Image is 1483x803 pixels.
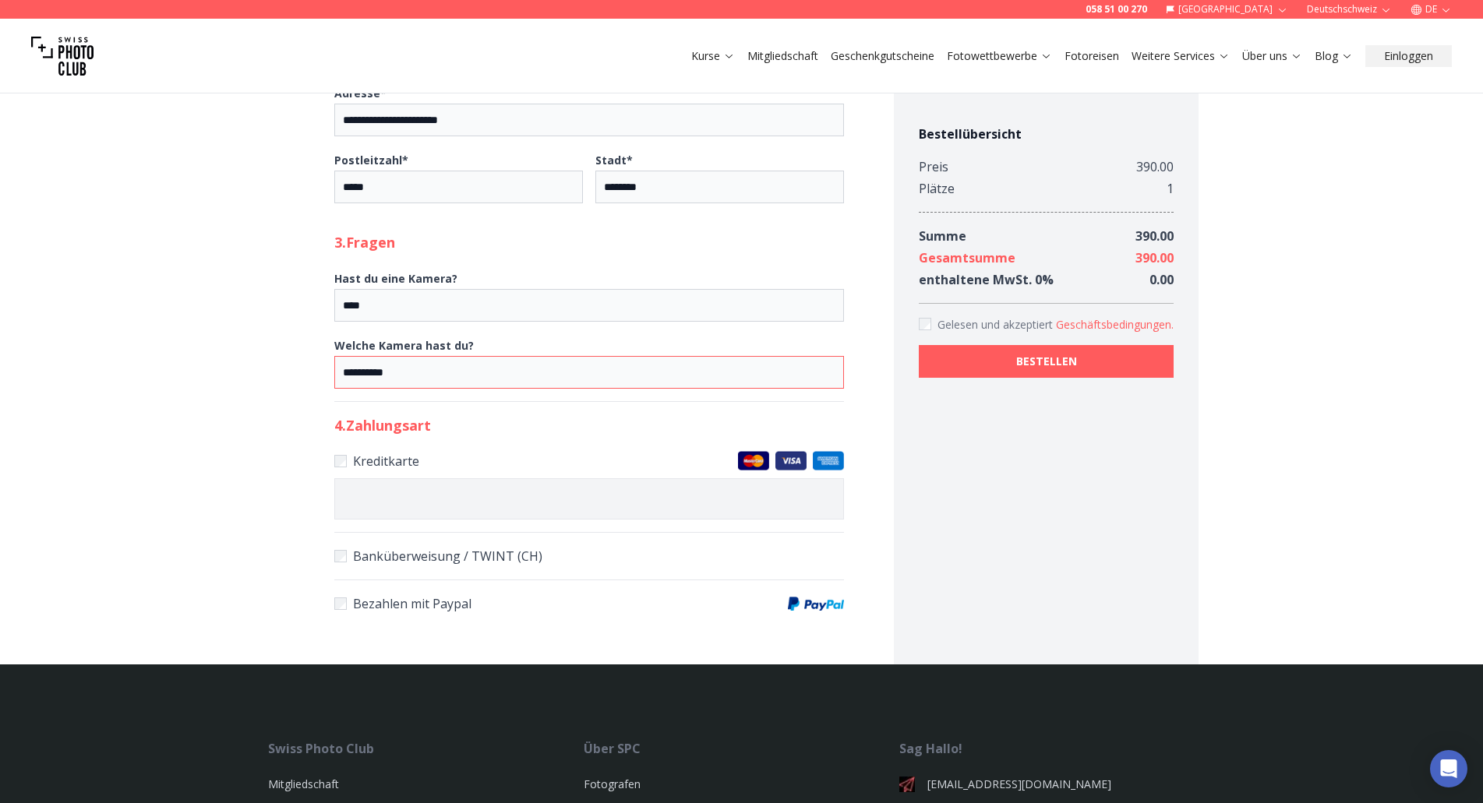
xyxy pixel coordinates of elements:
[788,597,844,611] img: Paypal
[1086,3,1147,16] a: 058 51 00 270
[1135,227,1174,245] span: 390.00
[1056,317,1174,333] button: Accept termsGelesen und akzeptiert
[1136,156,1174,178] div: 390.00
[334,104,844,136] input: Adresse*
[947,48,1052,64] a: Fotowettbewerbe
[595,171,844,203] input: Stadt*
[334,455,347,467] input: KreditkarteMaster CardsVisaAmerican Express
[899,777,1215,792] a: [EMAIL_ADDRESS][DOMAIN_NAME]
[1315,48,1353,64] a: Blog
[334,550,347,562] input: Banküberweisung / TWINT (CH)
[1058,45,1125,67] button: Fotoreisen
[824,45,941,67] button: Geschenkgutscheine
[1065,48,1119,64] a: Fotoreisen
[691,48,735,64] a: Kurse
[1149,271,1174,288] span: 0.00
[31,25,94,87] img: Swiss photo club
[334,414,844,436] h2: 4 . Zahlungsart
[1016,354,1077,369] b: BESTELLEN
[334,86,387,100] b: Adresse *
[334,356,844,389] input: Welche Kamera hast du?
[334,153,408,167] b: Postleitzahl *
[268,777,339,791] a: Mitgliedschaft
[334,545,844,567] label: Banküberweisung / TWINT (CH)
[831,48,934,64] a: Geschenkgutscheine
[334,593,844,615] label: Bezahlen mit Paypal
[937,317,1056,332] span: Gelesen und akzeptiert
[775,451,807,470] img: Visa
[595,153,633,167] b: Stadt *
[1135,249,1174,266] span: 390.00
[584,739,899,758] div: Über SPC
[334,597,347,610] input: Bezahlen mit PaypalPaypal
[334,271,457,286] b: Hast du eine Kamera?
[1365,45,1452,67] button: Einloggen
[334,171,583,203] input: Postleitzahl*
[919,178,955,199] div: Plätze
[268,739,584,758] div: Swiss Photo Club
[1430,750,1467,787] div: Open Intercom Messenger
[1236,45,1308,67] button: Über uns
[919,345,1174,378] button: BESTELLEN
[685,45,741,67] button: Kurse
[741,45,824,67] button: Mitgliedschaft
[747,48,818,64] a: Mitgliedschaft
[919,225,966,247] div: Summe
[1242,48,1302,64] a: Über uns
[1167,178,1174,199] div: 1
[334,338,474,353] b: Welche Kamera hast du?
[941,45,1058,67] button: Fotowettbewerbe
[813,451,844,470] img: American Express
[1132,48,1230,64] a: Weitere Services
[738,451,769,470] img: Master Cards
[919,125,1174,143] h4: Bestellübersicht
[899,739,1215,758] div: Sag Hallo!
[584,777,641,791] a: Fotografen
[1125,45,1236,67] button: Weitere Services
[919,156,948,178] div: Preis
[334,450,844,472] label: Kreditkarte
[919,269,1054,291] div: enthaltene MwSt. 0 %
[344,491,834,506] iframe: Secure card payment input frame
[334,231,844,253] h2: 3. Fragen
[334,289,844,322] input: Hast du eine Kamera?
[919,247,1015,269] div: Gesamtsumme
[1308,45,1359,67] button: Blog
[919,318,931,330] input: Accept terms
